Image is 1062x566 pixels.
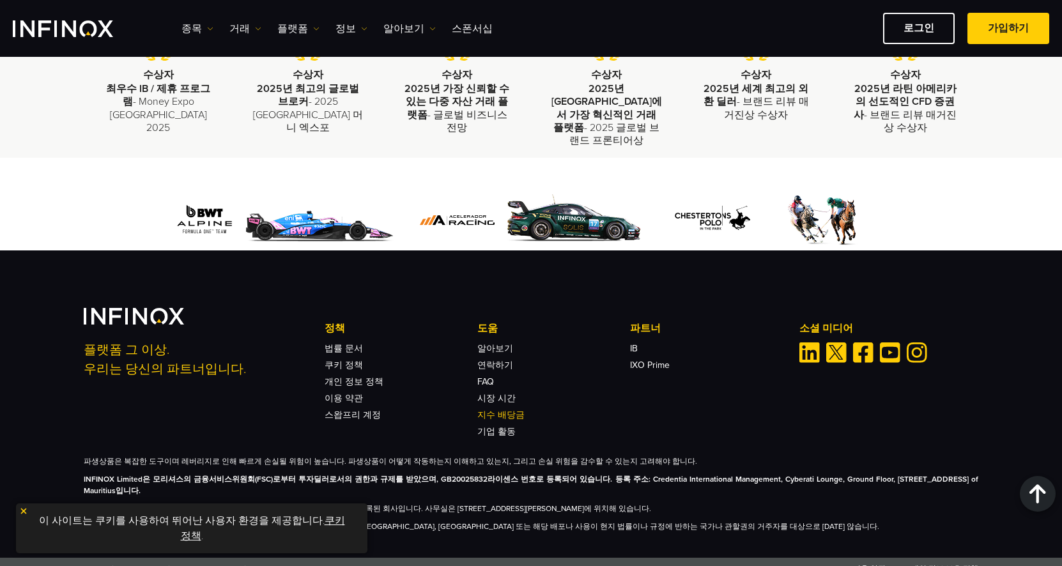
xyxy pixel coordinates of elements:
strong: INFINOX Limited은 모리셔스의 금융서비스위원회(FSC)로부터 투자딜러로서의 권한과 규제를 받았으며, GB20025832라이센스 번호로 등록되어 있습니다. 등록 주소... [84,475,978,495]
strong: 수상자 [293,68,323,81]
a: FAQ [477,376,494,387]
p: 파생상품은 복잡한 도구이며 레버리지로 인해 빠르게 손실될 위험이 높습니다. 파생상품이 어떻게 작동하는지 이해하고 있는지, 그리고 손실 위험을 감수할 수 있는지 고려해야 합니다. [84,455,978,467]
strong: 2025년 [GEOGRAPHIC_DATA]에서 가장 혁신적인 거래 플랫폼 [551,82,662,134]
p: 이 사이트의 정보는 아프가니스탄, [GEOGRAPHIC_DATA], [GEOGRAPHIC_DATA], [GEOGRAPHIC_DATA], [GEOGRAPHIC_DATA] 또는 ... [84,521,978,532]
p: - Money Expo [GEOGRAPHIC_DATA] 2025 [103,82,214,134]
strong: 2025년 세계 최고의 외환 딜러 [704,82,809,108]
a: 쿠키 정책 [325,360,363,371]
p: - 브랜드 리뷰 매거진상 수상자 [850,82,961,134]
strong: 수상자 [143,68,174,81]
p: 파트너 [630,321,782,336]
a: Instagram [907,342,927,363]
p: INFINOX Global Limited, 상호명 INFINOX는 등록 번호 A000001246로 Anguilla에 등록된 회사입니다. 사무실은 [STREET_ADDRESS]... [84,503,978,514]
p: 정책 [325,321,477,336]
a: 연락하기 [477,360,513,371]
a: Linkedin [799,342,820,363]
strong: 수상자 [591,68,622,81]
a: 거래 [229,21,261,36]
a: 법률 문서 [325,343,363,354]
a: 알아보기 [477,343,513,354]
strong: 2025년 최고의 글로벌 브로커 [257,82,359,108]
strong: 수상자 [442,68,472,81]
p: 도움 [477,321,629,336]
strong: 2025년 라틴 아메리카의 선도적인 CFD 증권사 [854,82,957,121]
strong: 수상자 [741,68,771,81]
p: 소셜 미디어 [799,321,978,336]
a: 가입하기 [967,13,1049,44]
a: 플랫폼 [277,21,319,36]
a: INFINOX Logo [13,20,143,37]
a: Twitter [826,342,847,363]
a: Facebook [853,342,873,363]
a: 개인 정보 정책 [325,376,383,387]
p: - 브랜드 리뷰 매거진상 수상자 [700,82,812,121]
a: 스폰서십 [452,21,493,36]
strong: 수상자 [890,68,921,81]
a: 알아보기 [383,21,436,36]
a: 정보 [335,21,367,36]
a: 기업 활동 [477,426,516,437]
img: yellow close icon [19,507,28,516]
a: 이용 약관 [325,393,363,404]
p: 이 사이트는 쿠키를 사용하여 뛰어난 사용자 환경을 제공합니다. . [22,510,361,547]
strong: 2025년 가장 신뢰할 수 있는 다중 자산 거래 플랫폼 [404,82,509,121]
a: 시장 시간 [477,393,516,404]
p: - 글로벌 비즈니스 전망 [402,82,513,134]
p: 플랫폼 그 이상. 우리는 당신의 파트너입니다. [84,340,307,379]
a: 종목 [181,21,213,36]
a: 로그인 [883,13,955,44]
a: 지수 배당금 [477,409,525,420]
a: Youtube [880,342,900,363]
p: - 2025 [GEOGRAPHIC_DATA] 머니 엑스포 [252,82,364,134]
strong: 최우수 IB / 제휴 프로그램 [106,82,210,108]
p: - 2025 글로벌 브랜드 프론티어상 [551,82,662,148]
a: IXO Prime [630,360,670,371]
a: 스왑프리 계정 [325,409,381,420]
a: IB [630,343,638,354]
